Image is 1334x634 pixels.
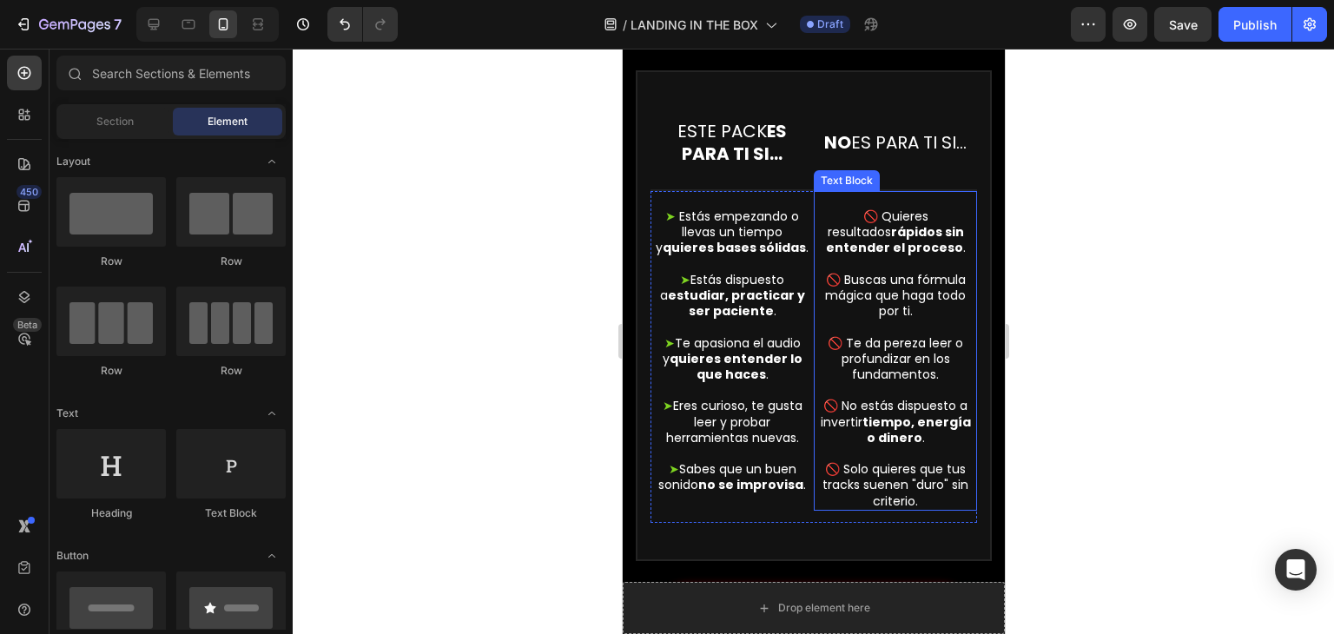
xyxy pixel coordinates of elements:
span: Toggle open [258,148,286,175]
span: / [623,16,627,34]
span: Section [96,114,134,129]
div: Heading [56,505,166,521]
div: Text Block [176,505,286,521]
div: Beta [13,318,42,332]
button: Save [1154,7,1212,42]
div: Row [176,254,286,269]
span: Text [56,406,78,421]
input: Search Sections & Elements [56,56,286,90]
div: Publish [1233,16,1277,34]
button: Publish [1218,7,1291,42]
div: Row [56,363,166,379]
div: Undo/Redo [327,7,398,42]
button: 7 [7,7,129,42]
span: Layout [56,154,90,169]
div: Row [56,254,166,269]
p: 7 [114,14,122,35]
span: Element [208,114,248,129]
span: Button [56,548,89,564]
span: Draft [817,17,843,32]
div: Open Intercom Messenger [1275,549,1317,591]
div: Row [176,363,286,379]
div: 450 [17,185,42,199]
span: Save [1169,17,1198,32]
span: LANDING IN THE BOX [631,16,758,34]
iframe: Design area [623,49,1005,634]
span: Toggle open [258,542,286,570]
span: Toggle open [258,400,286,427]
